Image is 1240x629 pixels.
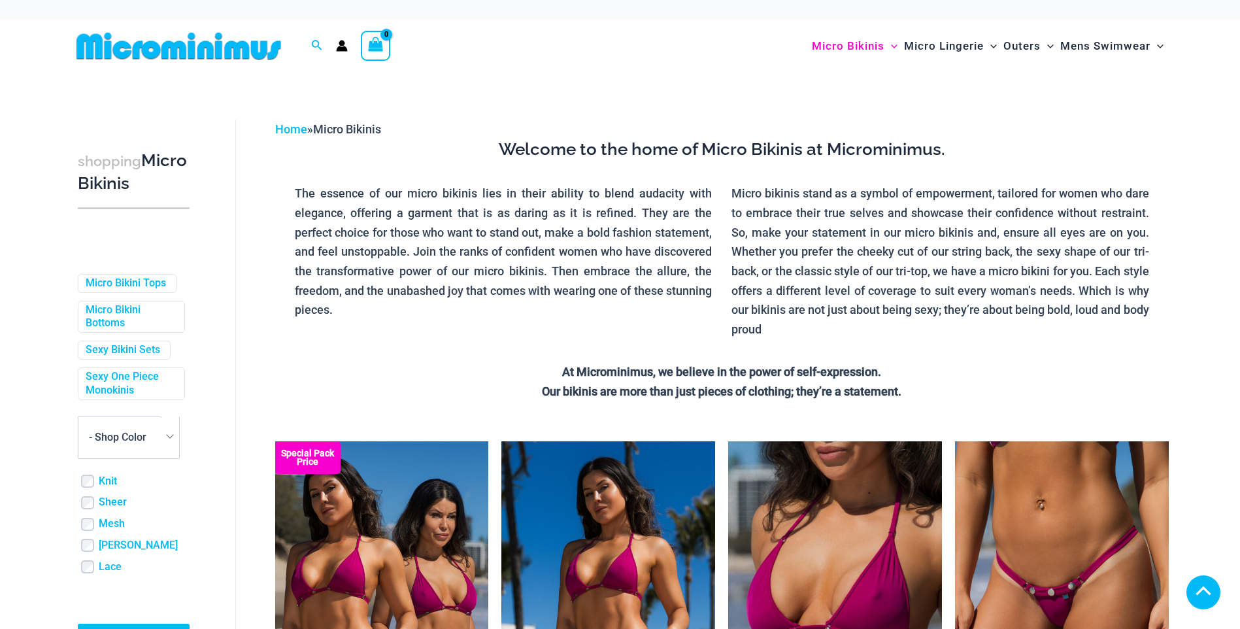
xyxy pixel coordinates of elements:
[562,365,881,379] strong: At Microminimus, we believe in the power of self-expression.
[884,29,897,63] span: Menu Toggle
[1057,26,1167,66] a: Mens SwimwearMenu ToggleMenu Toggle
[275,122,381,136] span: »
[904,29,984,63] span: Micro Lingerie
[731,184,1149,339] p: Micro bikinis stand as a symbol of empowerment, tailored for women who dare to embrace their true...
[1000,26,1057,66] a: OutersMenu ToggleMenu Toggle
[313,122,381,136] span: Micro Bikinis
[86,370,175,398] a: Sexy One Piece Monokinis
[78,153,141,169] span: shopping
[78,416,180,459] span: - Shop Color
[901,26,1000,66] a: Micro LingerieMenu ToggleMenu Toggle
[99,517,125,531] a: Mesh
[86,303,175,331] a: Micro Bikini Bottoms
[295,184,712,320] p: The essence of our micro bikinis lies in their ability to blend audacity with elegance, offering ...
[99,496,127,509] a: Sheer
[275,122,307,136] a: Home
[71,31,286,61] img: MM SHOP LOGO FLAT
[1003,29,1041,63] span: Outers
[86,343,160,357] a: Sexy Bikini Sets
[311,38,323,54] a: Search icon link
[812,29,884,63] span: Micro Bikinis
[89,431,146,443] span: - Shop Color
[1041,29,1054,63] span: Menu Toggle
[542,384,901,398] strong: Our bikinis are more than just pieces of clothing; they’re a statement.
[99,475,117,488] a: Knit
[99,560,122,574] a: Lace
[78,416,179,458] span: - Shop Color
[361,31,391,61] a: View Shopping Cart, empty
[86,277,166,290] a: Micro Bikini Tops
[809,26,901,66] a: Micro BikinisMenu ToggleMenu Toggle
[1150,29,1164,63] span: Menu Toggle
[275,449,341,466] b: Special Pack Price
[99,539,178,552] a: [PERSON_NAME]
[336,40,348,52] a: Account icon link
[285,139,1159,161] h3: Welcome to the home of Micro Bikinis at Microminimus.
[807,24,1169,68] nav: Site Navigation
[78,150,190,195] h3: Micro Bikinis
[984,29,997,63] span: Menu Toggle
[1060,29,1150,63] span: Mens Swimwear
